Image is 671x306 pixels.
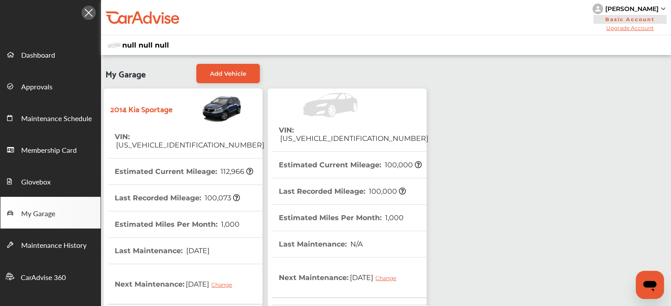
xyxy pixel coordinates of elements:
img: placeholder_car.fcab19be.svg [108,40,121,51]
span: [DATE] [349,266,403,288]
span: 100,000 [367,187,406,195]
th: Last Maintenance : [115,238,210,264]
th: VIN : [279,117,428,151]
div: [PERSON_NAME] [605,5,659,13]
div: Change [375,275,401,281]
span: CarAdvise 360 [21,272,66,284]
span: Maintenance Schedule [21,113,92,125]
img: knH8PDtVvWoAbQRylUukY18CTiRevjo20fAtgn5MLBQj4uumYvk2MzTtcAIzfGAtb1XOLVMAvhLuqoNAbL4reqehy0jehNKdM... [592,4,603,14]
span: [US_VEHICLE_IDENTIFICATION_NUMBER] [279,134,428,143]
span: Membership Card [21,145,77,156]
span: N/A [349,240,363,248]
th: Estimated Current Mileage : [279,152,422,178]
span: Upgrade Account [592,25,667,31]
img: Vehicle [172,93,242,124]
th: Last Recorded Mileage : [115,185,240,211]
a: Dashboard [0,38,101,70]
a: Approvals [0,70,101,102]
span: Approvals [21,81,52,93]
th: Last Maintenance : [279,231,363,257]
span: Maintenance History [21,240,86,251]
a: My Garage [0,197,101,229]
span: Dashboard [21,50,55,61]
span: [US_VEHICLE_IDENTIFICATION_NUMBER] [115,141,264,149]
a: Maintenance History [0,229,101,260]
strong: 2014 Kia Sportage [110,102,172,115]
a: Glovebox [0,165,101,197]
th: Estimated Miles Per Month : [279,205,404,231]
a: Membership Card [0,133,101,165]
th: Estimated Miles Per Month : [115,211,240,237]
span: My Garage [21,208,55,220]
span: null null null [122,41,169,49]
a: Maintenance Schedule [0,102,101,133]
span: 100,000 [383,161,422,169]
span: 112,966 [219,167,253,176]
img: Icon.5fd9dcc7.svg [82,6,96,20]
th: Next Maintenance : [279,258,403,297]
th: Estimated Current Mileage : [115,159,253,184]
span: 1,000 [384,214,404,222]
a: Add Vehicle [196,64,260,83]
th: Next Maintenance : [115,264,239,304]
img: sCxJUJ+qAmfqhQGDUl18vwLg4ZYJ6CxN7XmbOMBAAAAAElFTkSuQmCC [661,7,665,10]
span: My Garage [105,64,146,83]
span: [DATE] [185,247,210,255]
span: 1,000 [220,220,240,229]
th: Last Recorded Mileage : [279,178,406,204]
div: Change [211,281,236,288]
span: Add Vehicle [210,70,246,77]
img: Vehicle [274,93,362,117]
span: 100,073 [203,194,240,202]
span: Basic Account [593,15,667,24]
span: [DATE] [184,273,239,295]
iframe: Button to launch messaging window [636,271,664,299]
th: VIN : [115,124,264,158]
span: Glovebox [21,177,51,188]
